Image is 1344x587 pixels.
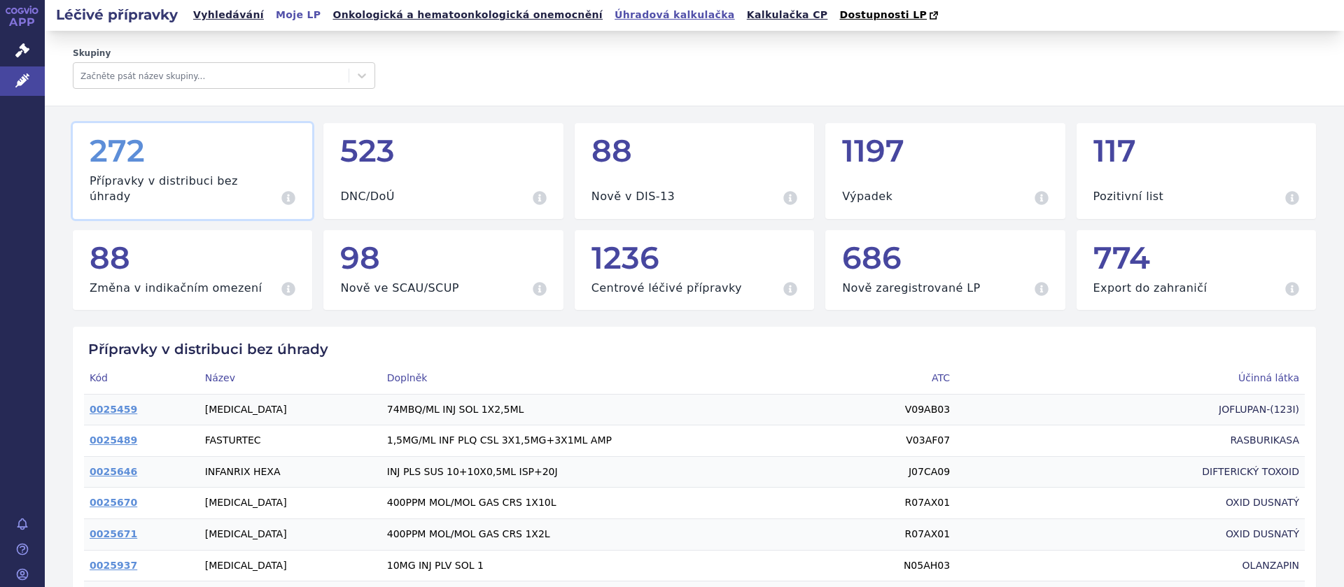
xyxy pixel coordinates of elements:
[843,488,955,519] td: R07AX01
[199,394,381,425] td: [MEDICAL_DATA]
[84,341,1305,358] h2: Přípravky v distribuci bez úhrady
[340,281,458,296] h3: Nově ve SCAU/SCUP
[328,6,607,24] a: Onkologická a hematoonkologická onemocnění
[340,134,546,168] div: 523
[381,550,843,581] td: 10MG INJ PLV SOL 1
[272,6,325,24] a: Moje LP
[90,174,279,205] h3: Přípravky v distribuci bez úhrady
[199,488,381,519] td: [MEDICAL_DATA]
[45,5,189,24] h2: Léčivé přípravky
[90,241,295,275] div: 88
[591,134,797,168] div: 88
[199,518,381,550] td: [MEDICAL_DATA]
[1226,496,1299,510] span: OXID DUSNATÝ
[1219,403,1299,417] span: JOFLUPAN-(123I)
[340,189,394,204] h3: DNC/DoÚ
[80,66,342,85] div: Začněte psát název skupiny...
[381,425,843,457] td: 1,5MG/ML INF PLQ CSL 3X1,5MG+3X1ML AMP
[842,189,892,204] h3: Výpadek
[843,550,955,581] td: N05AH03
[90,281,262,296] h3: Změna v indikačním omezení
[73,48,375,59] label: Skupiny
[842,134,1048,168] div: 1197
[843,394,955,425] td: V09AB03
[199,456,381,488] td: INFANRIX HEXA
[1242,559,1299,573] span: OLANZAPIN
[90,497,137,508] a: 0025670
[381,488,843,519] td: 400PPM MOL/MOL GAS CRS 1X10L
[199,363,381,394] th: Název
[591,189,675,204] h3: Nově v DIS-13
[381,456,843,488] td: INJ PLS SUS 10+10X0,5ML ISP+20J
[843,425,955,457] td: V03AF07
[90,560,137,571] a: 0025937
[843,363,955,394] th: ATC
[84,363,199,394] th: Kód
[199,550,381,581] td: [MEDICAL_DATA]
[189,6,268,24] a: Vyhledávání
[90,466,137,477] a: 0025646
[743,6,832,24] a: Kalkulačka CP
[610,6,739,24] a: Úhradová kalkulačka
[381,394,843,425] td: 74MBQ/ML INJ SOL 1X2,5ML
[381,518,843,550] td: 400PPM MOL/MOL GAS CRS 1X2L
[199,425,381,457] td: FASTURTEC
[842,281,980,296] h3: Nově zaregistrované LP
[1230,434,1299,448] span: RASBURIKASA
[1093,241,1299,275] div: 774
[591,241,797,275] div: 1236
[381,363,843,394] th: Doplněk
[90,134,295,168] div: 272
[90,528,137,539] a: 0025671
[90,434,137,446] a: 0025489
[1202,465,1299,479] span: DIFTERICKÝ TOXOID
[90,404,137,415] a: 0025459
[839,9,927,20] span: Dostupnosti LP
[1093,281,1207,296] h3: Export do zahraničí
[843,518,955,550] td: R07AX01
[955,363,1305,394] th: Účinná látka
[835,6,945,25] a: Dostupnosti LP
[842,241,1048,275] div: 686
[843,456,955,488] td: J07CA09
[1093,189,1164,204] h3: Pozitivní list
[1093,134,1299,168] div: 117
[1226,528,1299,542] span: OXID DUSNATÝ
[591,281,742,296] h3: Centrové léčivé přípravky
[340,241,546,275] div: 98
